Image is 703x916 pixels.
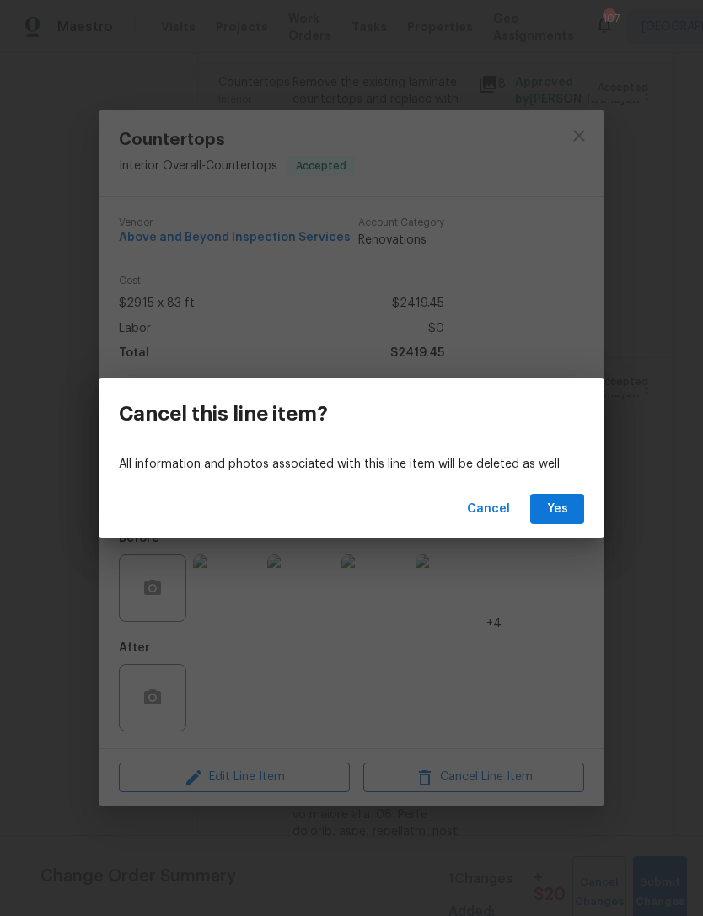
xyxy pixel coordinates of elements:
[119,402,328,426] h3: Cancel this line item?
[467,499,510,520] span: Cancel
[544,499,571,520] span: Yes
[119,456,584,474] p: All information and photos associated with this line item will be deleted as well
[530,494,584,525] button: Yes
[460,494,517,525] button: Cancel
